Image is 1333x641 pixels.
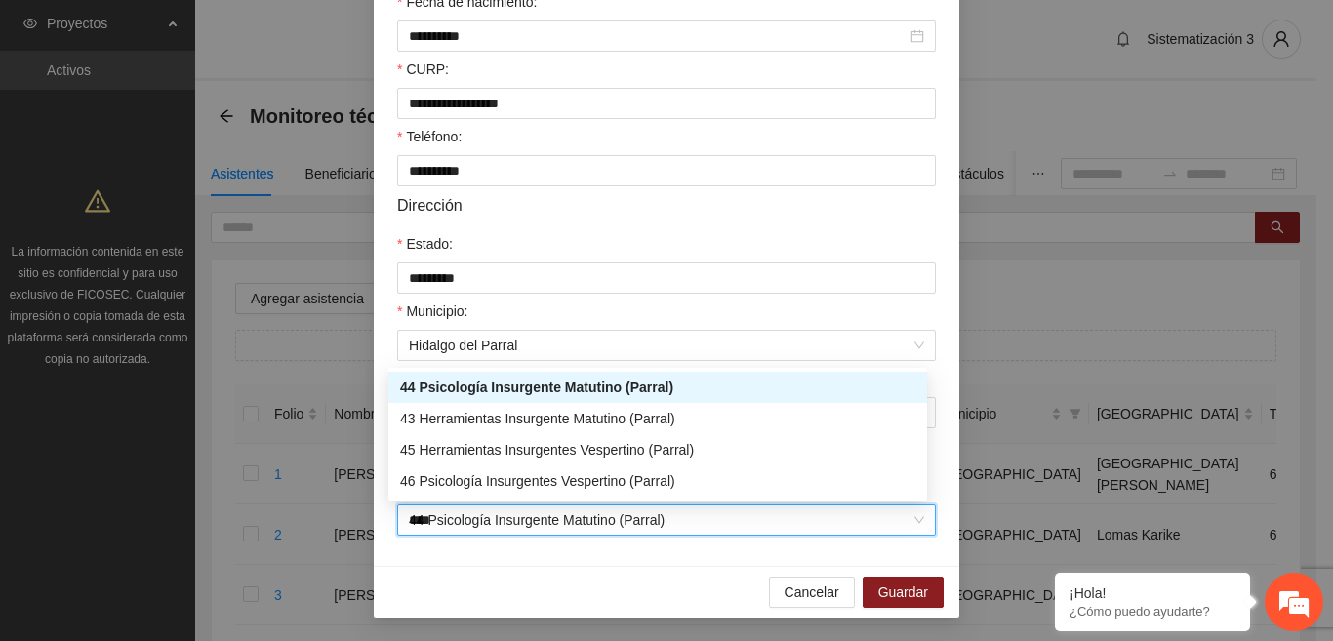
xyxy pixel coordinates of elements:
[397,126,462,147] label: Teléfono:
[388,372,927,403] div: 44 Psicología Insurgente Matutino (Parral)
[320,10,367,57] div: Minimizar ventana de chat en vivo
[101,100,328,125] div: Chatee con nosotros ahora
[400,439,915,461] div: 45 Herramientas Insurgentes Vespertino (Parral)
[400,408,915,429] div: 43 Herramientas Insurgente Matutino (Parral)
[1070,604,1235,619] p: ¿Cómo puedo ayudarte?
[409,331,924,360] span: Hidalgo del Parral
[400,377,915,398] div: 44 Psicología Insurgente Matutino (Parral)
[409,505,924,535] span: 44 Psicología Insurgente Matutino (Parral)
[388,403,927,434] div: 43 Herramientas Insurgente Matutino (Parral)
[10,430,372,499] textarea: Escriba su mensaje y pulse “Intro”
[388,434,927,465] div: 45 Herramientas Insurgentes Vespertino (Parral)
[388,465,927,497] div: 46 Psicología Insurgentes Vespertino (Parral)
[785,581,839,603] span: Cancelar
[769,577,855,608] button: Cancelar
[397,88,936,119] input: CURP:
[397,300,467,322] label: Municipio:
[878,581,928,603] span: Guardar
[397,59,449,80] label: CURP:
[397,262,936,294] input: Estado:
[409,25,907,47] input: Fecha de nacimiento:
[1070,585,1235,601] div: ¡Hola!
[400,470,915,492] div: 46 Psicología Insurgentes Vespertino (Parral)
[397,155,936,186] input: Teléfono:
[397,233,453,255] label: Estado:
[397,193,463,218] span: Dirección
[113,209,269,406] span: Estamos en línea.
[863,577,944,608] button: Guardar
